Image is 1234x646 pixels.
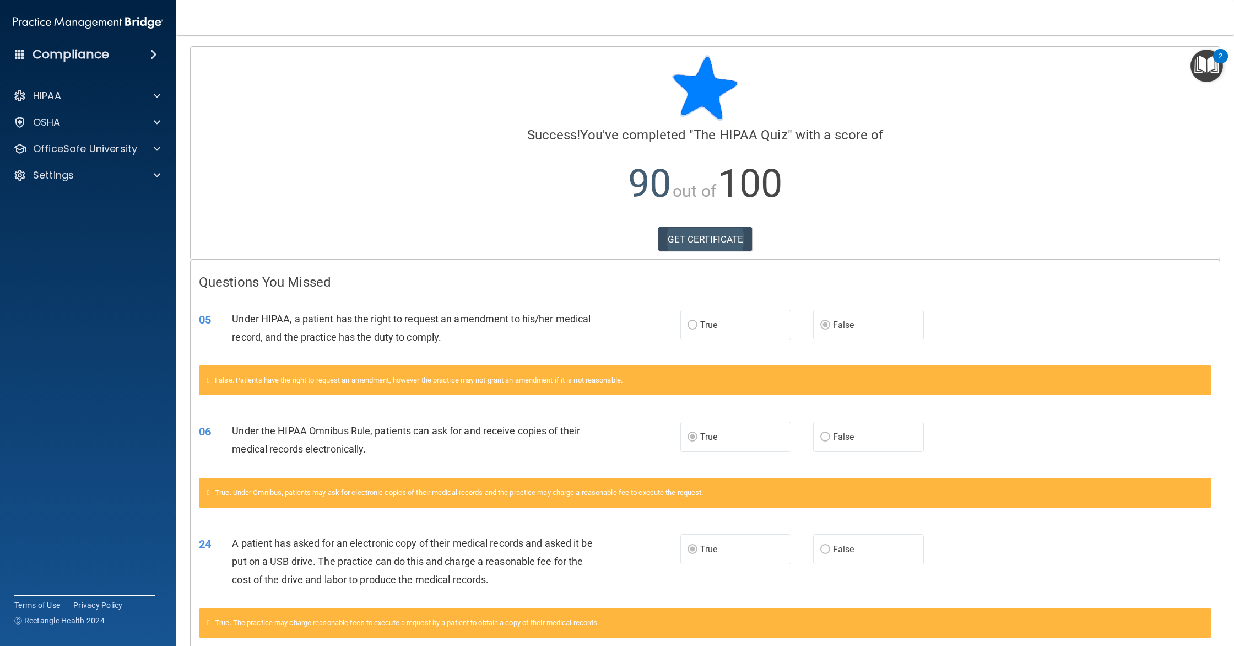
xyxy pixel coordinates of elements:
span: 05 [199,313,211,326]
p: HIPAA [33,89,61,103]
iframe: Drift Widget Chat Controller [1179,570,1221,612]
span: A patient has asked for an electronic copy of their medical records and asked it be put on a USB ... [232,537,592,585]
p: OSHA [33,116,61,129]
a: Terms of Use [14,600,60,611]
span: Under the HIPAA Omnibus Rule, patients can ask for and receive copies of their medical records el... [232,425,580,455]
input: False [820,546,830,554]
input: True [688,321,697,330]
a: OfficeSafe University [13,142,160,155]
span: out of [673,181,716,201]
span: False [833,544,854,555]
span: 24 [199,537,211,551]
a: Privacy Policy [73,600,123,611]
input: True [688,433,697,442]
span: False [833,432,854,442]
span: False. Patients have the right to request an amendment, however the practice may not grant an ame... [215,376,623,384]
button: Open Resource Center, 2 new notifications [1190,50,1223,82]
span: 06 [199,425,211,438]
span: True [700,320,717,330]
img: PMB logo [13,12,163,34]
span: Success! [527,127,581,143]
a: GET CERTIFICATE [658,227,753,251]
span: 90 [628,161,671,206]
h4: Compliance [33,47,109,62]
span: Ⓒ Rectangle Health 2024 [14,615,105,626]
span: True [700,432,717,442]
span: True [700,544,717,555]
img: blue-star-rounded.9d042014.png [672,55,738,121]
span: The HIPAA Quiz [694,127,787,143]
span: Under HIPAA, a patient has the right to request an amendment to his/her medical record, and the p... [232,313,591,343]
span: False [833,320,854,330]
p: OfficeSafe University [33,142,137,155]
a: Settings [13,169,160,182]
div: 2 [1219,56,1222,71]
input: False [820,433,830,442]
a: OSHA [13,116,160,129]
span: True. Under Omnibus, patients may ask for electronic copies of their medical records and the prac... [215,488,703,497]
input: True [688,546,697,554]
span: True. The practice may charge reasonable fees to execute a request by a patient to obtain a copy ... [215,618,599,627]
h4: You've completed " " with a score of [199,128,1211,142]
a: HIPAA [13,89,160,103]
h4: Questions You Missed [199,275,1211,289]
input: False [820,321,830,330]
p: Settings [33,169,74,182]
span: 100 [718,161,782,206]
